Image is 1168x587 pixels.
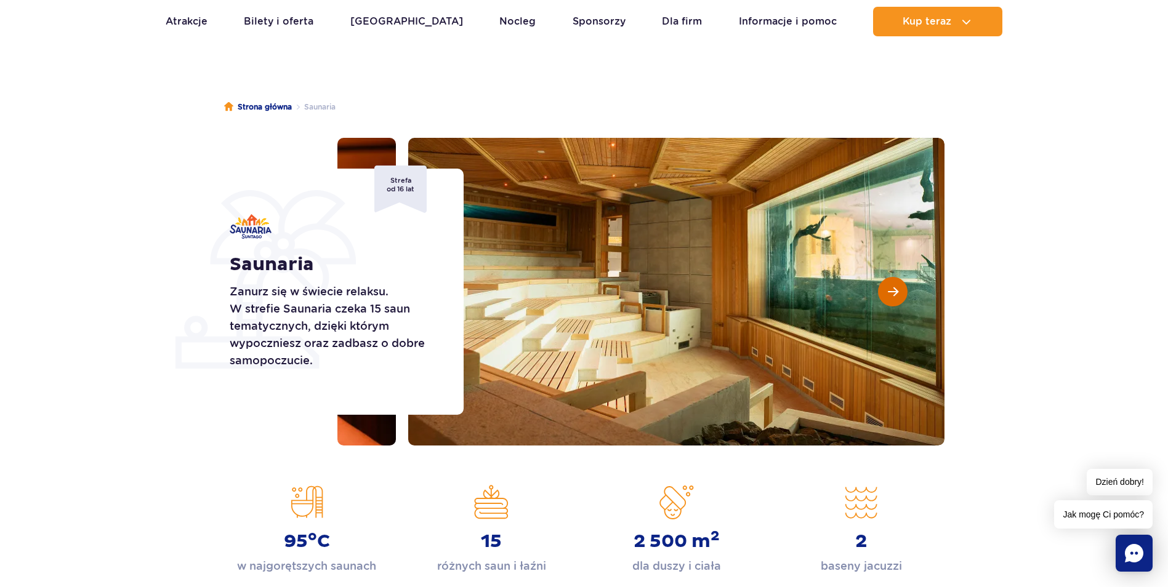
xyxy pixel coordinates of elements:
span: Kup teraz [903,16,951,27]
strong: 2 500 m [634,530,720,553]
p: różnych saun i łaźni [437,557,546,575]
strong: 15 [481,530,502,553]
a: [GEOGRAPHIC_DATA] [350,7,463,36]
a: Atrakcje [166,7,207,36]
a: Strona główna [224,101,292,113]
sup: 2 [711,527,720,545]
a: Nocleg [499,7,536,36]
p: Zanurz się w świecie relaksu. W strefie Saunaria czeka 15 saun tematycznych, dzięki którym wypocz... [230,283,436,369]
a: Bilety i oferta [244,7,313,36]
span: Dzień dobry! [1087,469,1153,495]
button: Następny slajd [878,277,908,306]
div: Chat [1116,535,1153,572]
span: Jak mogę Ci pomóc? [1054,500,1153,529]
p: w najgorętszych saunach [237,557,376,575]
div: Strefa od 16 lat [374,166,427,213]
button: Kup teraz [873,7,1002,36]
img: Saunaria [230,214,272,239]
p: baseny jacuzzi [821,557,902,575]
sup: o [308,527,317,545]
a: Sponsorzy [573,7,626,36]
a: Informacje i pomoc [739,7,837,36]
strong: 2 [855,530,867,553]
h1: Saunaria [230,254,436,276]
strong: 95 C [284,530,330,553]
p: dla duszy i ciała [632,557,721,575]
a: Dla firm [662,7,702,36]
li: Saunaria [292,101,336,113]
